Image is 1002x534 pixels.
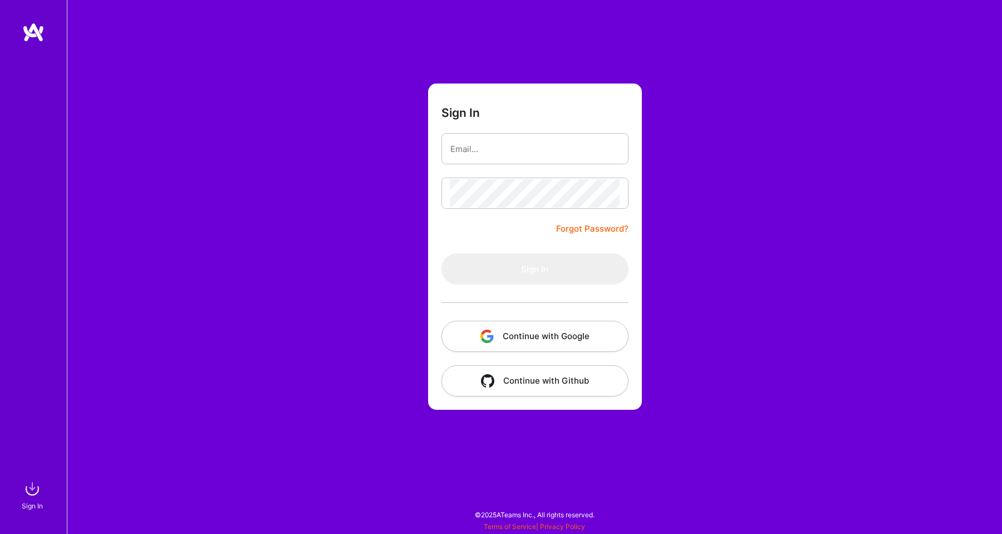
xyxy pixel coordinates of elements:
[450,135,620,163] input: Email...
[480,330,494,343] img: icon
[23,478,43,512] a: sign inSign In
[441,106,480,120] h3: Sign In
[441,253,628,285] button: Sign In
[22,22,45,42] img: logo
[21,478,43,500] img: sign in
[484,522,585,531] span: |
[22,500,43,512] div: Sign In
[556,222,628,236] a: Forgot Password?
[441,321,628,352] button: Continue with Google
[67,501,1002,528] div: © 2025 ATeams Inc., All rights reserved.
[484,522,536,531] a: Terms of Service
[481,374,494,388] img: icon
[441,365,628,396] button: Continue with Github
[540,522,585,531] a: Privacy Policy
